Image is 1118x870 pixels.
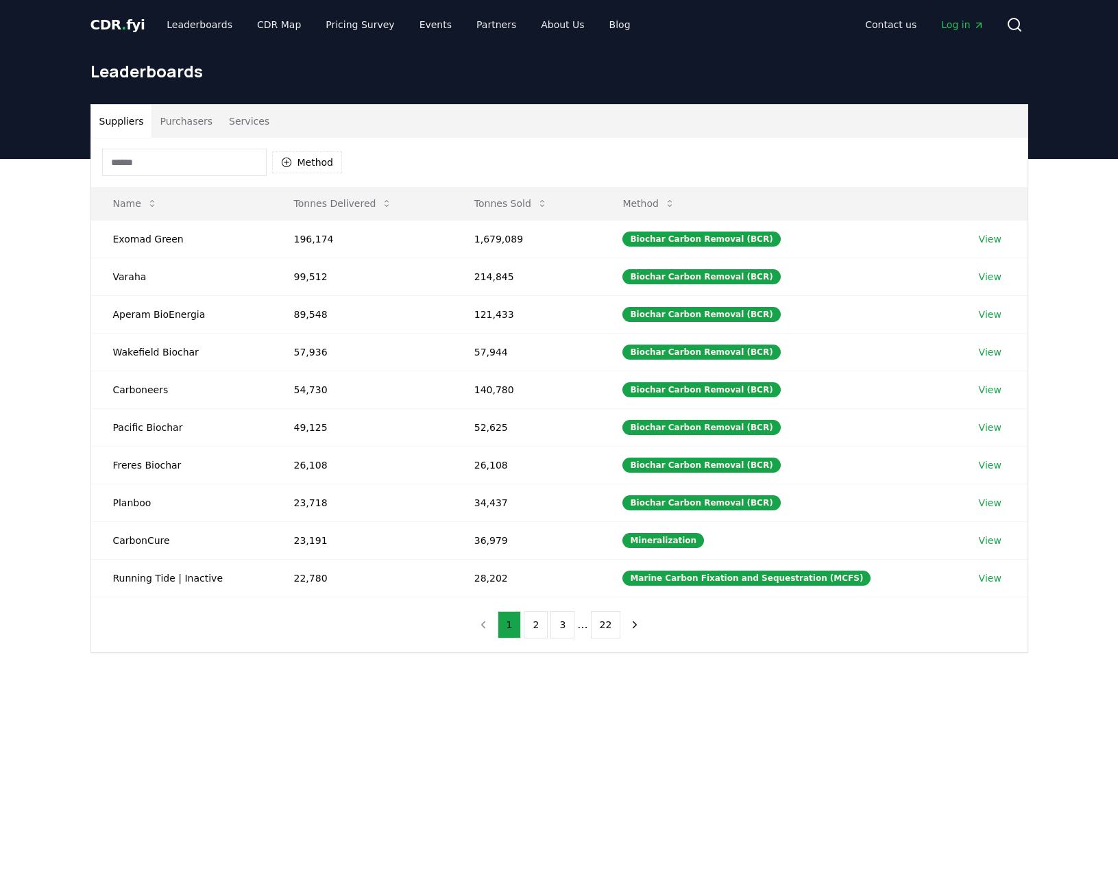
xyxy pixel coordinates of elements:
td: 34,437 [452,484,601,521]
td: 214,845 [452,258,601,295]
a: View [979,534,1001,547]
td: Running Tide | Inactive [91,559,272,597]
div: Biochar Carbon Removal (BCR) [622,495,780,510]
td: Exomad Green [91,220,272,258]
td: 23,191 [272,521,452,559]
div: Biochar Carbon Removal (BCR) [622,269,780,284]
td: 99,512 [272,258,452,295]
td: 140,780 [452,371,601,408]
div: Biochar Carbon Removal (BCR) [622,345,780,360]
button: next page [623,611,646,638]
button: 2 [524,611,548,638]
a: Leaderboards [156,12,243,37]
a: CDR.fyi [90,15,145,34]
div: Marine Carbon Fixation and Sequestration (MCFS) [622,571,871,586]
td: 54,730 [272,371,452,408]
a: Partners [465,12,527,37]
a: View [979,458,1001,472]
a: Pricing Survey [315,12,405,37]
a: Events [409,12,463,37]
a: View [979,421,1001,434]
a: Contact us [854,12,927,37]
td: 36,979 [452,521,601,559]
td: 52,625 [452,408,601,446]
td: 28,202 [452,559,601,597]
span: CDR fyi [90,16,145,33]
td: Aperam BioEnergia [91,295,272,333]
td: Planboo [91,484,272,521]
a: View [979,383,1001,397]
td: 57,936 [272,333,452,371]
button: Suppliers [91,105,152,138]
div: Biochar Carbon Removal (BCR) [622,420,780,435]
span: . [121,16,126,33]
a: CDR Map [246,12,312,37]
td: 89,548 [272,295,452,333]
td: 26,108 [272,446,452,484]
a: View [979,571,1001,585]
button: 3 [550,611,574,638]
td: 49,125 [272,408,452,446]
td: 22,780 [272,559,452,597]
nav: Main [854,12,995,37]
a: View [979,308,1001,321]
td: 1,679,089 [452,220,601,258]
h1: Leaderboards [90,60,1028,82]
td: Wakefield Biochar [91,333,272,371]
div: Biochar Carbon Removal (BCR) [622,307,780,322]
span: Log in [941,18,984,32]
nav: Main [156,12,641,37]
button: Name [102,190,169,217]
a: View [979,270,1001,284]
td: CarbonCure [91,521,272,559]
td: 121,433 [452,295,601,333]
a: Blog [598,12,642,37]
div: Mineralization [622,533,704,548]
a: View [979,345,1001,359]
a: View [979,496,1001,510]
td: 57,944 [452,333,601,371]
button: 22 [591,611,621,638]
button: Method [611,190,686,217]
button: 1 [498,611,522,638]
a: View [979,232,1001,246]
div: Biochar Carbon Removal (BCR) [622,232,780,247]
button: Services [221,105,278,138]
li: ... [577,617,587,633]
td: 23,718 [272,484,452,521]
button: Purchasers [151,105,221,138]
button: Method [272,151,343,173]
div: Biochar Carbon Removal (BCR) [622,458,780,473]
div: Biochar Carbon Removal (BCR) [622,382,780,397]
button: Tonnes Delivered [283,190,404,217]
td: Varaha [91,258,272,295]
td: 26,108 [452,446,601,484]
a: About Us [530,12,595,37]
a: Log in [930,12,995,37]
td: 196,174 [272,220,452,258]
td: Pacific Biochar [91,408,272,446]
td: Freres Biochar [91,446,272,484]
button: Tonnes Sold [463,190,559,217]
td: Carboneers [91,371,272,408]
